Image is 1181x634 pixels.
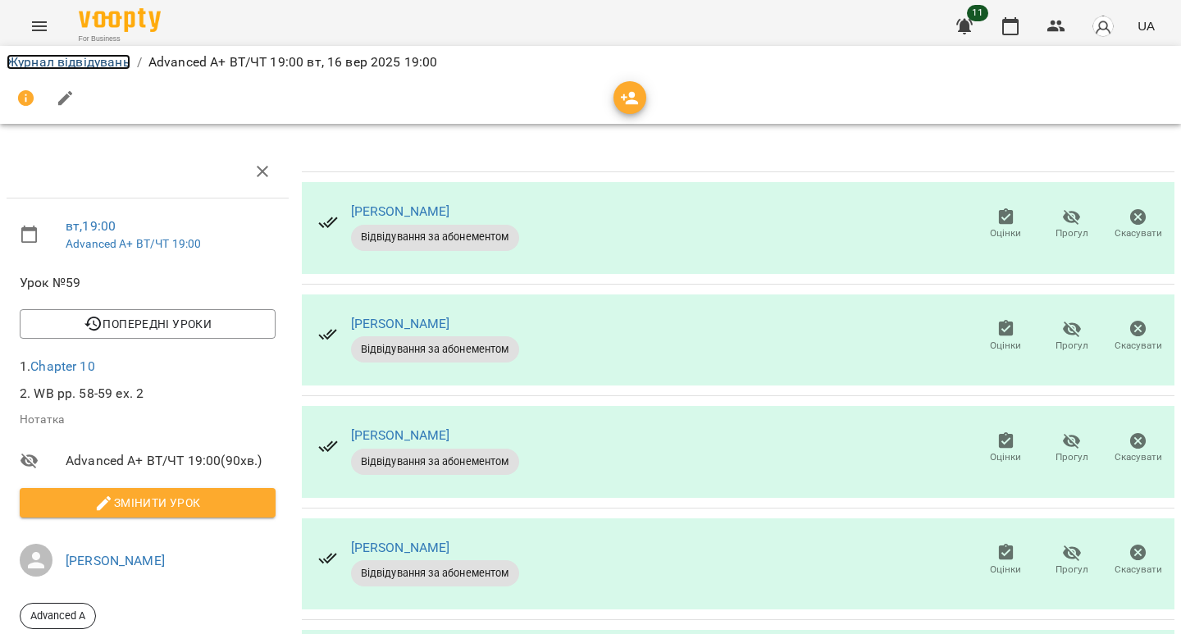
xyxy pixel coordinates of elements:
button: Оцінки [973,202,1039,248]
span: Попередні уроки [33,314,262,334]
span: Змінити урок [33,493,262,513]
span: Відвідування за абонементом [351,342,519,357]
span: Оцінки [990,226,1021,240]
button: Прогул [1039,426,1106,472]
span: Скасувати [1115,339,1162,353]
span: Оцінки [990,563,1021,577]
span: For Business [79,34,161,44]
button: Прогул [1039,538,1106,584]
nav: breadcrumb [7,52,1174,72]
span: Прогул [1056,226,1088,240]
button: Оцінки [973,313,1039,359]
span: Оцінки [990,450,1021,464]
p: Нотатка [20,412,276,428]
a: Chapter 10 [30,358,94,374]
button: Прогул [1039,313,1106,359]
button: Попередні уроки [20,309,276,339]
span: Скасувати [1115,450,1162,464]
button: Оцінки [973,538,1039,584]
a: [PERSON_NAME] [351,203,450,219]
span: Скасувати [1115,563,1162,577]
span: Скасувати [1115,226,1162,240]
span: UA [1138,17,1155,34]
a: [PERSON_NAME] [351,427,450,443]
img: avatar_s.png [1092,15,1115,38]
a: Журнал відвідувань [7,54,130,70]
div: Advanced A [20,603,96,629]
span: Відвідування за абонементом [351,566,519,581]
a: [PERSON_NAME] [66,553,165,568]
span: Прогул [1056,339,1088,353]
span: Advanced A [21,609,95,623]
a: [PERSON_NAME] [351,540,450,555]
li: / [137,52,142,72]
a: [PERSON_NAME] [351,316,450,331]
p: 1. [20,357,276,376]
button: Скасувати [1105,426,1171,472]
p: 2. WB pp. 58-59 ex. 2 [20,384,276,404]
button: UA [1131,11,1161,41]
p: Advanced A+ BT/ЧТ 19:00 вт, 16 вер 2025 19:00 [148,52,438,72]
button: Menu [20,7,59,46]
a: Advanced A+ BT/ЧТ 19:00 [66,237,201,250]
span: Прогул [1056,563,1088,577]
button: Прогул [1039,202,1106,248]
button: Скасувати [1105,202,1171,248]
span: Урок №59 [20,273,276,293]
span: Відвідування за абонементом [351,230,519,244]
img: Voopty Logo [79,8,161,32]
button: Скасувати [1105,538,1171,584]
span: Advanced A+ BT/ЧТ 19:00 ( 90 хв. ) [66,451,276,471]
span: Прогул [1056,450,1088,464]
a: вт , 19:00 [66,218,116,234]
button: Оцінки [973,426,1039,472]
span: 11 [967,5,988,21]
button: Змінити урок [20,488,276,518]
button: Скасувати [1105,313,1171,359]
span: Відвідування за абонементом [351,454,519,469]
span: Оцінки [990,339,1021,353]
